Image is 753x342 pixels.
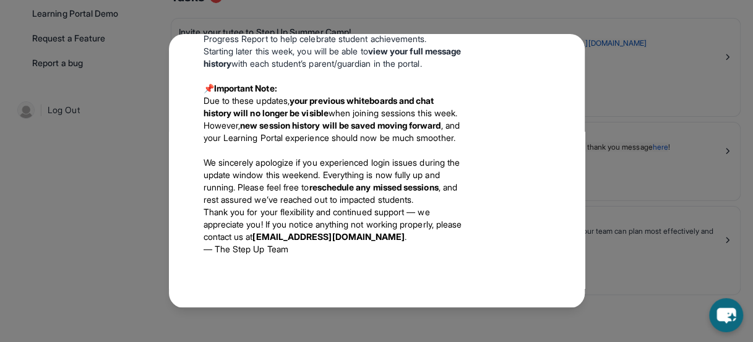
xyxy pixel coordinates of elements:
span: Starting later this week, you will be able to [204,46,368,56]
span: — The Step Up Team [204,244,288,254]
strong: reschedule any missed sessions [309,182,438,192]
strong: your previous whiteboards and chat history will no longer be visible [204,95,434,118]
strong: [EMAIL_ADDRESS][DOMAIN_NAME] [252,231,405,242]
span: when joining sessions this week. However, [204,108,458,130]
strong: Important Note: [214,83,277,93]
span: Due to these updates, [204,95,290,106]
button: chat-button [709,298,743,332]
span: 📌 [204,83,214,93]
span: . [405,231,407,242]
span: Thank you for your flexibility and continued support — we appreciate you! If you notice anything ... [204,207,462,242]
span: We sincerely apologize if you experienced login issues during the update window this weekend. Eve... [204,157,460,192]
strong: new session history will be saved moving forward [240,120,441,130]
span: with each student’s parent/guardian in the portal. [231,58,422,69]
